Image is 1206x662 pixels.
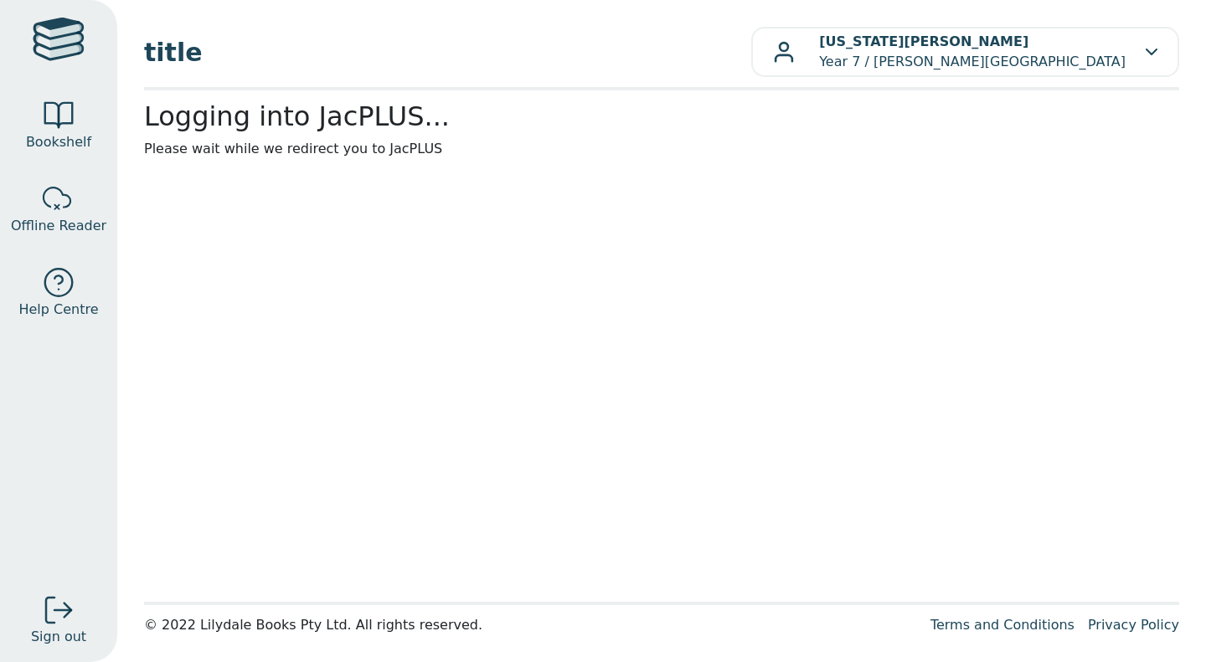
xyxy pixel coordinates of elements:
[1088,617,1179,633] a: Privacy Policy
[26,132,91,152] span: Bookshelf
[819,32,1126,72] p: Year 7 / [PERSON_NAME][GEOGRAPHIC_DATA]
[819,33,1028,49] b: [US_STATE][PERSON_NAME]
[144,100,1179,132] h2: Logging into JacPLUS...
[930,617,1075,633] a: Terms and Conditions
[11,216,106,236] span: Offline Reader
[751,27,1179,77] button: [US_STATE][PERSON_NAME]Year 7 / [PERSON_NAME][GEOGRAPHIC_DATA]
[18,300,98,320] span: Help Centre
[144,33,751,71] span: title
[144,615,917,635] div: © 2022 Lilydale Books Pty Ltd. All rights reserved.
[31,627,86,647] span: Sign out
[144,139,1179,159] p: Please wait while we redirect you to JacPLUS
